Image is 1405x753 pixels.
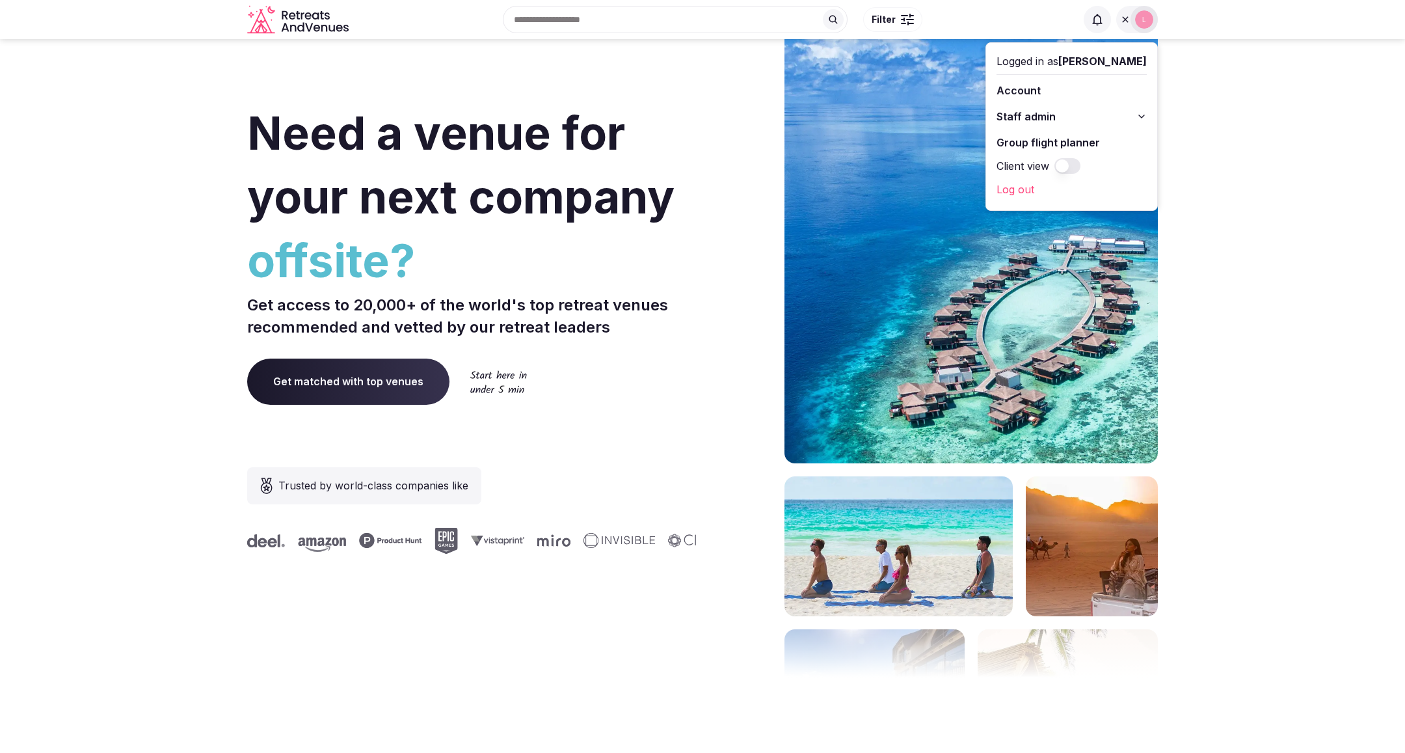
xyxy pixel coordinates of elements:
[247,5,351,34] svg: Retreats and Venues company logo
[1135,10,1153,29] img: Luwam Beyin
[997,132,1147,153] a: Group flight planner
[784,476,1013,616] img: yoga on tropical beach
[997,106,1147,127] button: Staff admin
[470,370,527,393] img: Start here in under 5 min
[863,7,922,32] button: Filter
[1026,476,1158,616] img: woman sitting in back of truck with camels
[997,109,1056,124] span: Staff admin
[997,80,1147,101] a: Account
[471,535,524,546] svg: Vistaprint company logo
[583,533,655,549] svg: Invisible company logo
[997,53,1147,69] div: Logged in as
[247,229,697,293] span: offsite?
[247,5,351,34] a: Visit the homepage
[247,105,675,225] span: Need a venue for your next company
[1058,55,1147,68] span: [PERSON_NAME]
[872,13,896,26] span: Filter
[435,528,458,554] svg: Epic Games company logo
[247,294,697,338] p: Get access to 20,000+ of the world's top retreat venues recommended and vetted by our retreat lea...
[537,534,570,547] svg: Miro company logo
[997,158,1049,174] label: Client view
[278,478,468,493] span: Trusted by world-class companies like
[247,534,285,547] svg: Deel company logo
[247,359,449,404] a: Get matched with top venues
[997,179,1147,200] a: Log out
